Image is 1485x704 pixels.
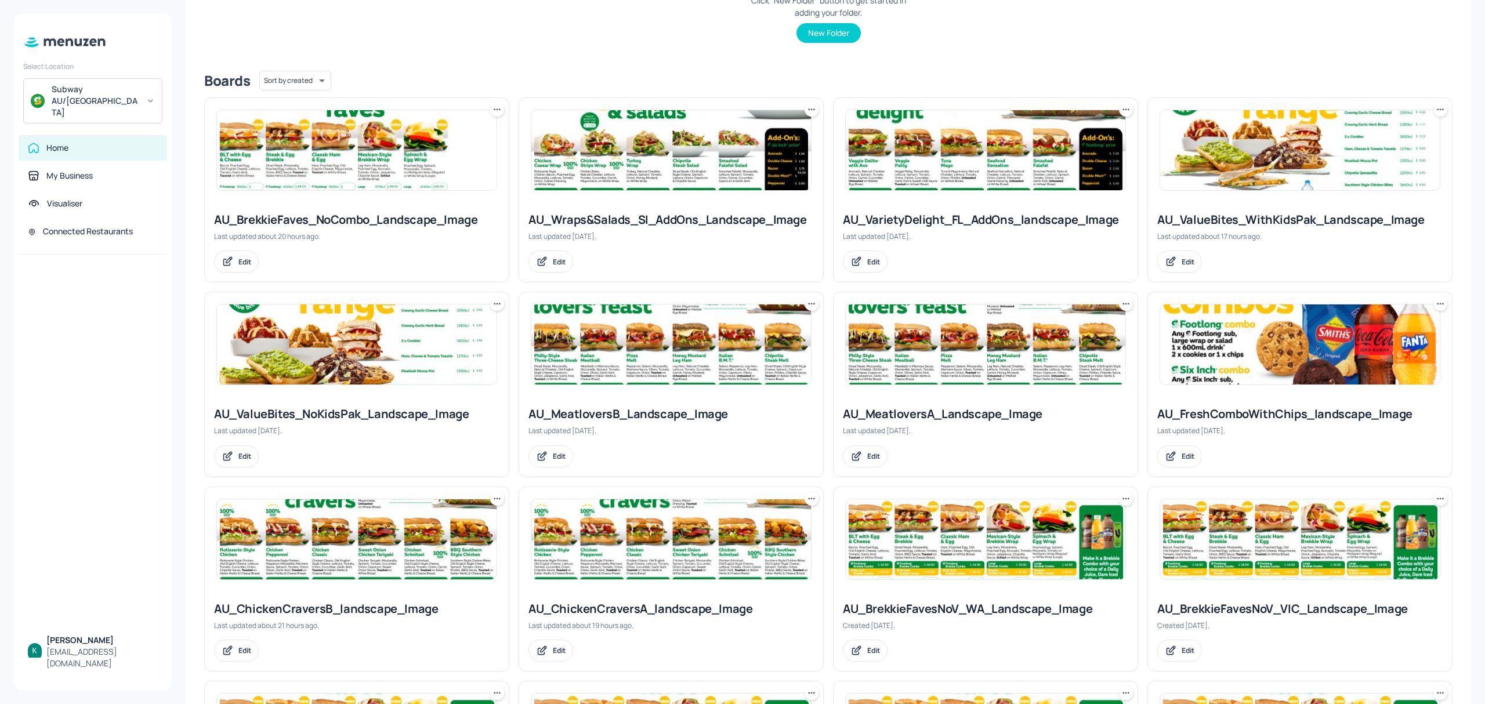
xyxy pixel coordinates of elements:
div: Edit [867,645,880,655]
div: Last updated [DATE]. [843,231,1128,241]
img: 2025-07-18-17528005532033w847s6b1p2.jpeg [846,499,1125,579]
div: Edit [553,451,566,461]
img: 2025-07-18-17528005532033w847s6b1p2.jpeg [1160,499,1440,579]
div: Edit [553,645,566,655]
div: Home [46,142,68,154]
img: 2025-08-12-1754971272041njw7jnkd95.jpeg [217,110,497,190]
div: Last updated [DATE]. [214,426,499,436]
div: AU_MeatloversA_Landscape_Image [843,406,1128,422]
div: AU_MeatloversB_Landscape_Image [528,406,814,422]
img: 2025-08-12-1754975771900lx0qm4tn5ce.jpeg [531,499,811,579]
div: Edit [867,451,880,461]
div: [EMAIL_ADDRESS][DOMAIN_NAME] [46,646,158,669]
div: Last updated about 17 hours ago. [1157,231,1443,241]
img: 2025-07-23-175324237409516zqxu63qyy.jpeg [531,304,811,384]
div: AU_BrekkieFavesNoV_VIC_Landscape_Image [1157,601,1443,617]
div: Edit [238,451,251,461]
div: Last updated about 21 hours ago. [214,620,499,630]
div: Edit [1182,257,1194,267]
img: 2025-07-18-1752804023273ml7j25a84p.jpeg [217,304,497,384]
div: Edit [238,257,251,267]
div: Last updated [DATE]. [528,231,814,241]
div: Edit [1182,645,1194,655]
div: Select Location [23,61,162,71]
div: AU_ValueBites_WithKidsPak_Landscape_Image [1157,212,1443,228]
div: Subway AU/[GEOGRAPHIC_DATA] [52,84,139,118]
div: Last updated about 20 hours ago. [214,231,499,241]
div: Boards [204,71,250,90]
div: Last updated about 19 hours ago. [528,620,814,630]
div: Visualiser [47,198,82,209]
div: Edit [1182,451,1194,461]
div: AU_BrekkieFavesNoV_WA_Landscape_Image [843,601,1128,617]
div: Last updated [DATE]. [528,426,814,436]
div: Edit [867,257,880,267]
img: 2025-08-12-1754983736738jpui10py8ps.jpeg [1160,110,1440,190]
div: AU_VarietyDelight_FL_AddOns_landscape_Image [843,212,1128,228]
div: Last updated [DATE]. [843,426,1128,436]
img: 2025-07-18-175280330897191gqfzlnygg.jpeg [846,304,1125,384]
div: Edit [238,645,251,655]
img: 2025-08-12-1754968770026z5b94w7noi8.jpeg [217,499,497,579]
div: Sort by created [259,69,331,92]
div: My Business [46,170,93,182]
div: [PERSON_NAME] [46,634,158,646]
div: Created [DATE]. [1157,620,1443,630]
div: AU_Wraps&Salads_SI_AddOns_Landscape_Image [528,212,814,228]
img: 2025-07-18-1752809635697zew36dwqqvt.jpeg [531,110,811,190]
div: AU_ChickenCraversA_landscape_Image [528,601,814,617]
div: AU_ChickenCraversB_landscape_Image [214,601,499,617]
div: AU_BrekkieFaves_NoCombo_Landscape_Image [214,212,499,228]
div: AU_FreshComboWithChips_landscape_Image [1157,406,1443,422]
div: Connected Restaurants [43,226,133,237]
img: 2025-08-11-1754891475143msg2oqrcdor.jpeg [1160,304,1440,384]
img: avatar [31,94,45,108]
div: Created [DATE]. [843,620,1128,630]
button: New Folder [796,23,861,43]
div: AU_ValueBites_NoKidsPak_Landscape_Image [214,406,499,422]
img: ACg8ocKBIlbXoTTzaZ8RZ_0B6YnoiWvEjOPx6MQW7xFGuDwnGH3hbQ=s96-c [28,643,42,657]
div: Edit [553,257,566,267]
img: 2025-08-11-1754887968165ca1pba2wcps.jpeg [846,110,1125,190]
div: Last updated [DATE]. [1157,426,1443,436]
